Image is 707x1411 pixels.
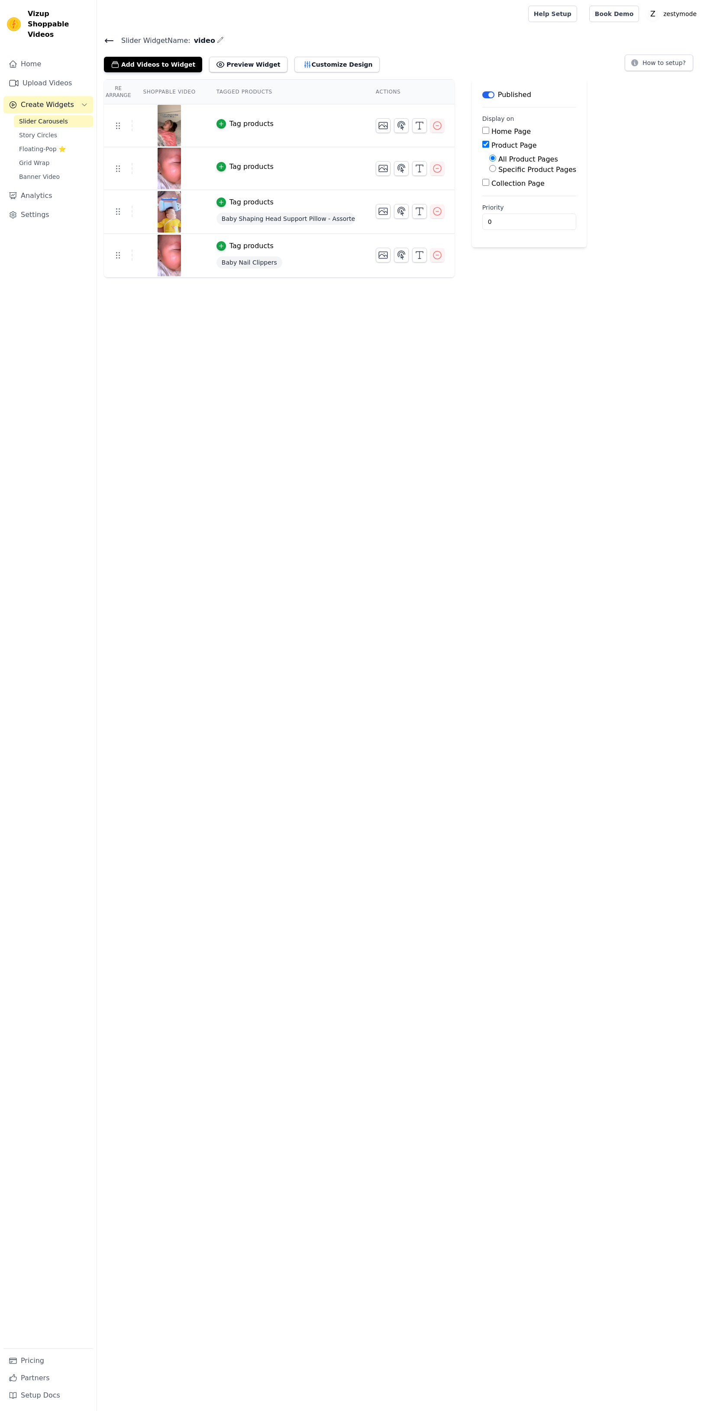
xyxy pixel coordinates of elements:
span: Vizup Shoppable Videos [28,9,90,40]
a: Home [3,55,93,73]
button: Tag products [216,119,274,129]
div: Edit Name [217,35,224,46]
label: Priority [482,203,576,212]
span: Grid Wrap [19,159,49,167]
img: Vizup [7,17,21,31]
button: Customize Design [294,57,380,72]
a: Grid Wrap [14,157,93,169]
label: All Product Pages [498,155,558,163]
a: Setup Docs [3,1387,93,1404]
th: Tagged Products [206,80,365,104]
span: Story Circles [19,131,57,139]
a: Partners [3,1369,93,1387]
th: Actions [365,80,455,104]
img: vizup-images-cb52.png [157,105,181,146]
th: Shoppable Video [132,80,206,104]
span: Baby Nail Clippers [216,256,282,269]
span: video [190,36,215,46]
label: Collection Page [491,179,545,188]
div: Tag products [229,197,274,207]
label: Home Page [491,127,531,136]
button: Change Thumbnail [376,248,391,262]
button: Change Thumbnail [376,118,391,133]
a: Settings [3,206,93,223]
a: Upload Videos [3,74,93,92]
button: Tag products [216,197,274,207]
div: Tag products [229,162,274,172]
legend: Display on [482,114,514,123]
a: Analytics [3,187,93,204]
button: Tag products [216,162,274,172]
span: Slider Widget Name: [114,36,190,46]
a: Pricing [3,1352,93,1369]
span: Slider Carousels [19,117,68,126]
p: zestymode [660,6,700,22]
p: Published [498,90,531,100]
span: Banner Video [19,172,60,181]
a: Story Circles [14,129,93,141]
img: vizup-images-16f3.png [157,235,181,276]
span: Create Widgets [21,100,74,110]
button: How to setup? [625,55,693,71]
button: Preview Widget [209,57,287,72]
text: Z [650,10,655,18]
img: vizup-images-868b.png [157,191,181,233]
button: Tag products [216,241,274,251]
button: Change Thumbnail [376,161,391,176]
div: Tag products [229,241,274,251]
button: Change Thumbnail [376,204,391,219]
a: Help Setup [528,6,577,22]
label: Specific Product Pages [498,165,576,174]
img: vizup-images-4486.png [157,148,181,189]
button: Z zestymode [646,6,700,22]
a: Floating-Pop ⭐ [14,143,93,155]
button: Create Widgets [3,96,93,113]
th: Re Arrange [104,80,132,104]
span: Floating-Pop ⭐ [19,145,66,153]
label: Product Page [491,141,537,149]
span: Baby Shaping Head Support Pillow - Assorted Colour [216,213,355,225]
a: Book Demo [589,6,639,22]
button: Add Videos to Widget [104,57,202,72]
div: Tag products [229,119,274,129]
a: Banner Video [14,171,93,183]
a: How to setup? [625,61,693,69]
a: Slider Carousels [14,115,93,127]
